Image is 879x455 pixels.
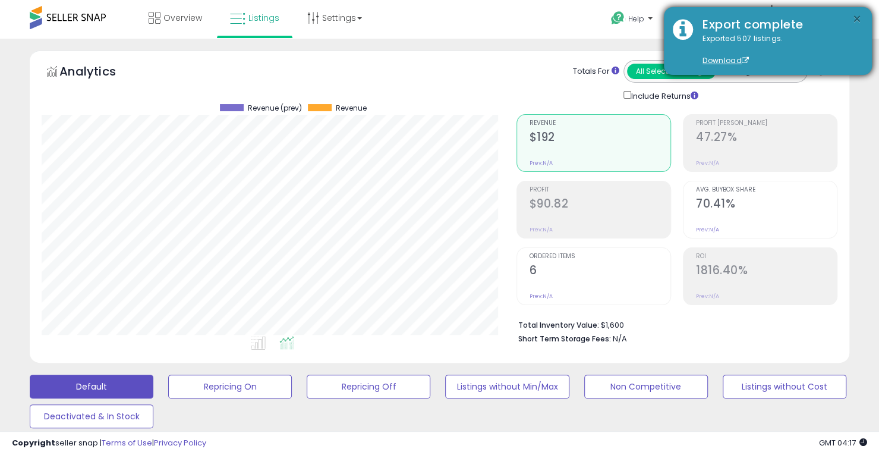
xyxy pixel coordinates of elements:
small: Prev: N/A [696,293,719,300]
div: Totals For [573,66,619,77]
b: Short Term Storage Fees: [518,334,611,344]
h2: $90.82 [530,197,670,213]
button: Repricing Off [307,375,430,398]
span: N/A [613,333,627,344]
span: Revenue [336,104,367,112]
i: Get Help [610,11,625,26]
b: Total Inventory Value: [518,320,599,330]
h2: 70.41% [696,197,837,213]
span: Avg. Buybox Share [696,187,837,193]
button: Default [30,375,153,398]
button: Repricing On [168,375,292,398]
h2: 1816.40% [696,263,837,280]
button: Listings without Min/Max [445,375,569,398]
h2: 47.27% [696,130,837,146]
span: Ordered Items [530,253,670,260]
a: Terms of Use [102,437,152,448]
small: Prev: N/A [530,159,553,167]
button: Non Competitive [584,375,708,398]
button: All Selected Listings [627,64,716,79]
span: Revenue [530,120,670,127]
strong: Copyright [12,437,55,448]
span: Help [628,14,644,24]
small: Prev: N/A [530,293,553,300]
span: Profit [530,187,670,193]
div: Exported 507 listings. [694,33,863,67]
span: 2025-08-18 04:17 GMT [819,437,867,448]
div: seller snap | | [12,438,206,449]
button: × [852,12,862,27]
span: Listings [248,12,279,24]
small: Prev: N/A [530,226,553,233]
a: Download [702,55,749,65]
button: Deactivated & In Stock [30,404,153,428]
div: Export complete [694,16,863,33]
span: Overview [163,12,202,24]
span: Profit [PERSON_NAME] [696,120,837,127]
span: Revenue (prev) [248,104,302,112]
a: Privacy Policy [154,437,206,448]
span: ROI [696,253,837,260]
h5: Analytics [59,63,139,83]
h2: 6 [530,263,670,280]
small: Prev: N/A [696,159,719,167]
li: $1,600 [518,317,828,331]
button: Listings without Cost [723,375,846,398]
a: Help [601,2,664,39]
h2: $192 [530,130,670,146]
small: Prev: N/A [696,226,719,233]
div: Include Returns [615,89,713,102]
